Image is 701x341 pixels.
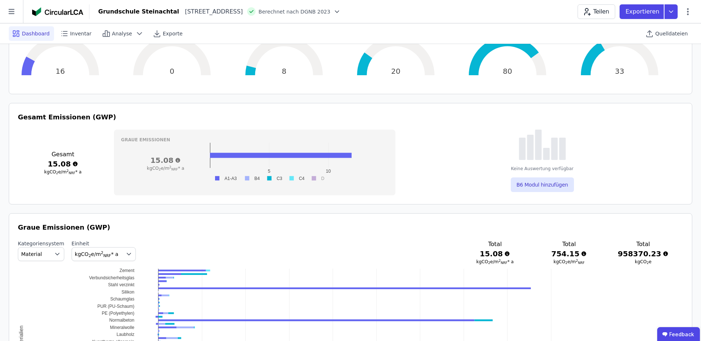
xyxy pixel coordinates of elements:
sub: NRF [69,171,75,175]
sub: 2 [56,171,58,175]
h3: 15.08 [470,249,520,259]
span: kgCO e/m * a [75,251,118,257]
h3: 754.15 [544,249,594,259]
h3: Total [544,240,594,249]
span: kgCO e [635,259,652,264]
sub: 2 [488,261,490,265]
sub: 2 [565,261,567,265]
span: Analyse [112,30,132,37]
button: B6 Modul hinzufügen [511,177,574,192]
img: empty-state [519,130,566,160]
button: Material [18,247,64,261]
sup: 2 [499,259,501,263]
sub: NRF [103,253,111,258]
sup: 2 [66,169,69,173]
h3: Gesamt [18,150,108,159]
p: Exportieren [625,7,661,16]
span: Exporte [163,30,183,37]
sub: 2 [647,261,649,265]
label: Kategoriensystem [18,240,64,247]
button: Teilen [578,4,615,19]
h3: 15.08 [18,159,108,169]
span: Berechnet nach DGNB 2023 [258,8,330,15]
span: kgCO e/m [553,259,585,264]
h3: Gesamt Emissionen (GWP) [18,112,683,122]
sub: NRF [171,168,178,171]
label: Einheit [72,240,136,247]
span: Dashboard [22,30,50,37]
span: Inventar [70,30,92,37]
sub: NRF [501,261,507,265]
sub: 2 [89,253,91,258]
sub: NRF [578,261,585,265]
span: kgCO e/m * a [44,169,81,175]
button: kgCO2e/m2NRF* a [72,247,136,261]
sup: 2 [101,250,103,255]
div: [STREET_ADDRESS] [179,7,243,16]
span: Quelldateien [655,30,688,37]
div: Keine Auswertung verfügbar [511,166,574,172]
img: Concular [32,7,83,16]
h3: Total [618,240,669,249]
span: kgCO e/m * a [147,166,184,171]
span: kgCO e/m * a [476,259,513,264]
sub: 2 [159,168,161,171]
h3: Graue Emissionen (GWP) [18,222,683,233]
span: Material [21,250,42,258]
div: Grundschule Steinachtal [98,7,179,16]
sup: 2 [576,259,578,263]
sup: 2 [169,165,172,169]
h3: Total [470,240,520,249]
h3: 958370.23 [618,249,669,259]
h3: 15.08 [121,155,210,165]
h3: Graue Emissionen [121,137,388,143]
